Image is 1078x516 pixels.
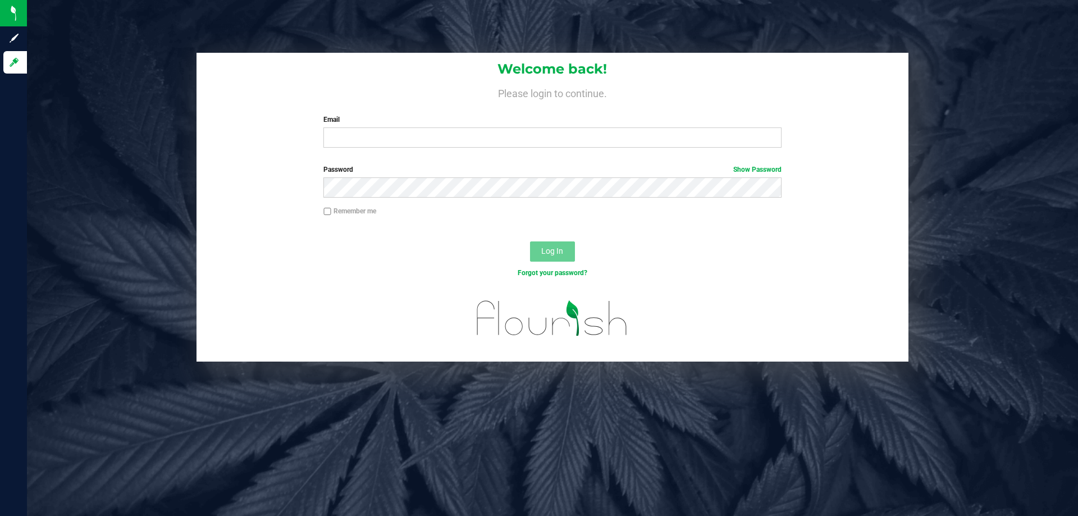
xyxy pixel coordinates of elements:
[323,206,376,216] label: Remember me
[323,115,781,125] label: Email
[8,57,20,68] inline-svg: Log in
[518,269,587,277] a: Forgot your password?
[733,166,782,173] a: Show Password
[323,208,331,216] input: Remember me
[463,290,641,347] img: flourish_logo.svg
[197,85,908,99] h4: Please login to continue.
[323,166,353,173] span: Password
[197,62,908,76] h1: Welcome back!
[8,33,20,44] inline-svg: Sign up
[541,246,563,255] span: Log In
[530,241,575,262] button: Log In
